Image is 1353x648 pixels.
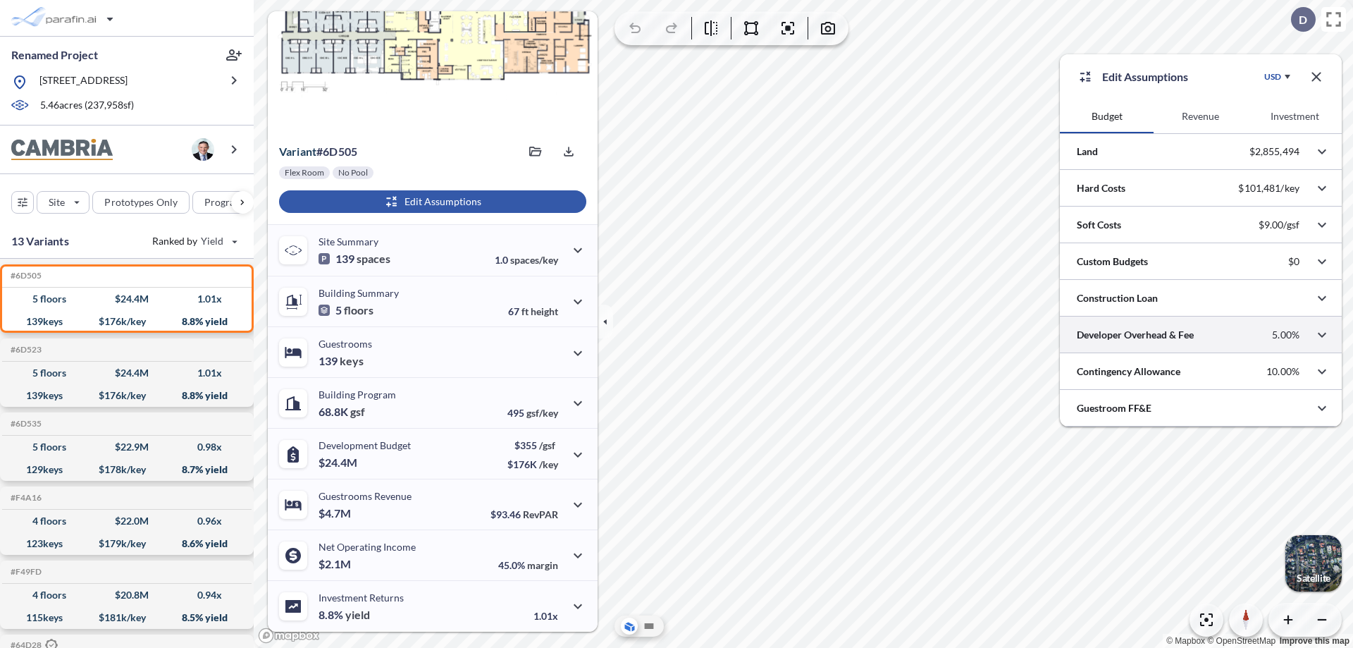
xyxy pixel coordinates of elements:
p: No Pool [338,167,368,178]
p: Site Summary [319,236,378,247]
img: user logo [192,138,214,161]
p: $9.00/gsf [1259,219,1299,231]
p: Guestrooms [319,338,372,350]
span: spaces/key [510,254,558,266]
p: $93.46 [490,508,558,520]
button: Prototypes Only [92,191,190,214]
h5: Click to copy the code [8,493,42,503]
p: Guestrooms Revenue [319,490,412,502]
div: USD [1264,71,1281,82]
p: 8.8% [319,608,370,622]
button: Revenue [1154,99,1247,133]
p: 67 [508,305,558,317]
span: height [531,305,558,317]
span: margin [527,559,558,571]
p: Guestroom FF&E [1077,401,1151,415]
button: Program [192,191,268,214]
p: 1.01x [533,610,558,622]
a: Improve this map [1280,636,1349,646]
p: Satellite [1297,573,1330,584]
h5: Click to copy the code [8,271,42,281]
p: Soft Costs [1077,218,1121,232]
p: 139 [319,354,364,368]
button: Site Plan [641,618,657,635]
p: Land [1077,145,1098,159]
p: Program [204,195,244,209]
p: 68.8K [319,405,365,419]
span: Variant [279,145,316,158]
button: Investment [1248,99,1342,133]
p: $24.4M [319,456,359,470]
h5: Click to copy the code [8,345,42,355]
span: spaces [357,252,390,266]
img: BrandImage [11,139,113,161]
p: Contingency Allowance [1077,365,1180,379]
p: Prototypes Only [104,195,178,209]
p: Hard Costs [1077,181,1125,195]
p: # 6d505 [279,145,357,159]
button: Budget [1060,99,1154,133]
p: 139 [319,252,390,266]
p: 45.0% [498,559,558,571]
span: gsf [350,405,365,419]
p: 10.00% [1266,365,1299,378]
p: 13 Variants [11,233,69,250]
p: Development Budget [319,439,411,451]
p: Custom Budgets [1077,255,1148,269]
button: Site [37,191,89,214]
p: $101,481/key [1238,182,1299,195]
p: D [1299,13,1307,26]
span: Yield [201,234,224,248]
span: gsf/key [526,407,558,419]
img: Switcher Image [1285,535,1342,592]
p: Building Summary [319,287,399,299]
p: Site [49,195,65,209]
p: Edit Assumptions [1102,68,1188,85]
button: Ranked by Yield [141,230,247,252]
p: 5.46 acres ( 237,958 sf) [40,98,134,114]
p: $4.7M [319,506,353,520]
span: RevPAR [523,508,558,520]
h5: Click to copy the code [8,419,42,429]
p: Investment Returns [319,592,404,604]
span: ft [521,305,529,317]
p: Flex Room [285,167,324,178]
p: Building Program [319,389,396,401]
span: floors [344,303,373,317]
p: $176K [507,458,558,470]
a: Mapbox homepage [258,628,320,644]
a: Mapbox [1166,636,1205,646]
p: $355 [507,439,558,451]
span: /gsf [539,439,555,451]
span: keys [340,354,364,368]
p: 1.0 [495,254,558,266]
span: /key [539,458,558,470]
p: $2,855,494 [1249,145,1299,158]
p: 5 [319,303,373,317]
h5: Click to copy the code [8,567,42,577]
p: Renamed Project [11,47,98,63]
button: Edit Assumptions [279,190,586,213]
p: 495 [507,407,558,419]
p: Construction Loan [1077,291,1158,305]
p: Net Operating Income [319,541,416,553]
p: [STREET_ADDRESS] [39,73,128,91]
a: OpenStreetMap [1207,636,1275,646]
span: yield [345,608,370,622]
button: Aerial View [621,618,638,635]
button: Switcher ImageSatellite [1285,535,1342,592]
p: $2.1M [319,557,353,571]
p: $0 [1288,255,1299,268]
